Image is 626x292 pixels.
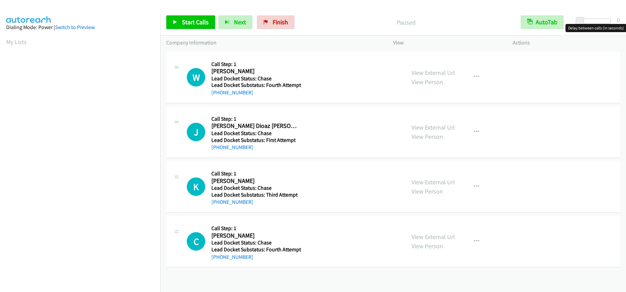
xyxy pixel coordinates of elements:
[187,232,205,251] h1: C
[211,82,301,89] h5: Lead Docket Substatus: Fourth Attempt
[211,137,299,144] h5: Lead Docket Substatus: First Attempt
[412,187,443,195] a: View Person
[211,185,299,191] h5: Lead Docket Status: Chase
[211,116,299,122] h5: Call Step: 1
[513,39,620,47] p: Actions
[211,144,253,150] a: [PHONE_NUMBER]
[617,15,620,25] div: 0
[187,68,205,87] div: The call is yet to be attempted
[55,24,95,30] a: Switch to Preview
[211,246,301,253] h5: Lead Docket Substatus: Fourth Attempt
[234,18,246,26] span: Next
[257,15,295,29] a: Finish
[218,15,252,29] button: Next
[273,18,288,26] span: Finish
[412,78,443,86] a: View Person
[211,61,301,68] h5: Call Step: 1
[211,89,253,96] a: [PHONE_NUMBER]
[187,123,205,141] h1: J
[211,75,301,82] h5: Lead Docket Status: Chase
[211,239,301,246] h5: Lead Docket Status: Chase
[412,242,443,250] a: View Person
[6,38,27,46] a: My Lists
[304,18,508,27] p: Paused
[182,18,209,26] span: Start Calls
[211,122,299,130] h2: [PERSON_NAME] Dioaz [PERSON_NAME]
[187,232,205,251] div: The call is yet to be attempted
[412,178,455,186] a: View External Url
[412,233,455,241] a: View External Url
[211,130,299,137] h5: Lead Docket Status: Chase
[412,133,443,141] a: View Person
[187,177,205,196] h1: K
[211,232,299,240] h2: [PERSON_NAME]
[393,39,500,47] p: View
[187,123,205,141] div: The call is yet to be attempted
[211,67,299,75] h2: [PERSON_NAME]
[166,39,381,47] p: Company Information
[187,177,205,196] div: The call is yet to be attempted
[412,69,455,77] a: View External Url
[187,68,205,87] h1: W
[166,15,215,29] a: Start Calls
[211,177,299,185] h2: [PERSON_NAME]
[211,254,253,260] a: [PHONE_NUMBER]
[521,15,564,29] button: AutoTab
[211,225,301,232] h5: Call Step: 1
[6,23,154,31] div: Dialing Mode: Power |
[211,170,299,177] h5: Call Step: 1
[211,191,299,198] h5: Lead Docket Substatus: Third Attempt
[412,123,455,131] a: View External Url
[211,199,253,205] a: [PHONE_NUMBER]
